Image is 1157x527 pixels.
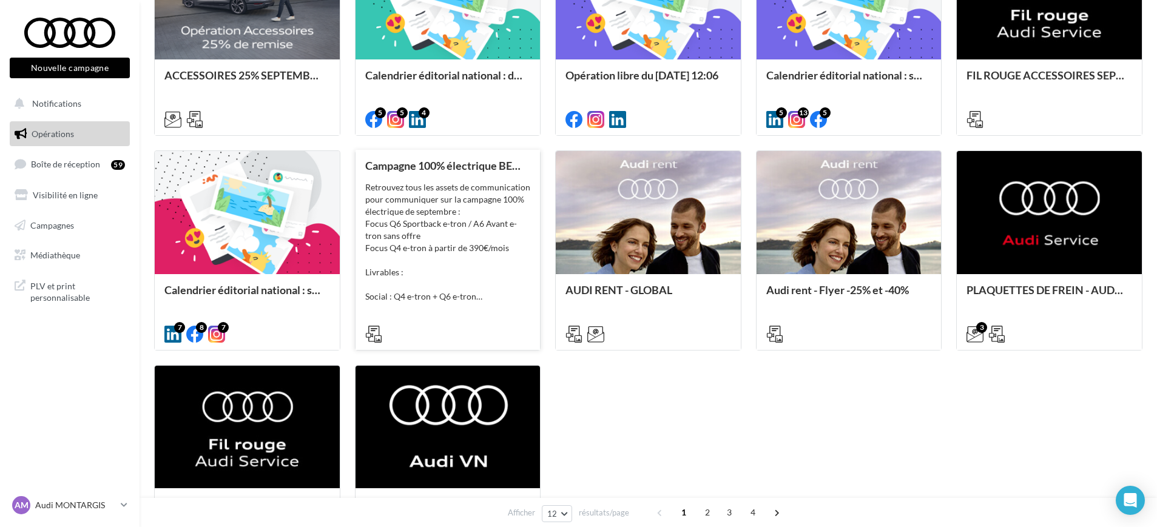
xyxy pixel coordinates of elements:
div: 4 [419,107,430,118]
div: Open Intercom Messenger [1116,486,1145,515]
div: 8 [196,322,207,333]
div: 5 [776,107,787,118]
span: 12 [547,509,558,519]
div: Calendrier éditorial national : semaine du 25.08 au 31.08 [766,69,932,93]
a: Médiathèque [7,243,132,268]
div: 13 [798,107,809,118]
div: 5 [397,107,408,118]
p: Audi MONTARGIS [35,499,116,511]
span: 3 [720,503,739,522]
div: PLAQUETTES DE FREIN - AUDI SERVICE [966,284,1132,308]
div: Calendrier éditorial national : semaines du 04.08 au 25.08 [164,284,330,308]
button: 12 [542,505,573,522]
span: Visibilité en ligne [33,190,98,200]
div: FIL ROUGE ACCESSOIRES SEPTEMBRE - AUDI SERVICE [966,69,1132,93]
span: PLV et print personnalisable [30,278,125,304]
div: 5 [375,107,386,118]
span: Campagnes [30,220,74,230]
a: Boîte de réception59 [7,151,132,177]
span: Médiathèque [30,250,80,260]
span: résultats/page [579,507,629,519]
a: Visibilité en ligne [7,183,132,208]
a: PLV et print personnalisable [7,273,132,309]
div: Opération libre du [DATE] 12:06 [565,69,731,93]
button: Notifications [7,91,127,116]
div: 3 [976,322,987,333]
span: 1 [674,503,693,522]
div: 5 [820,107,831,118]
div: Audi rent - Flyer -25% et -40% [766,284,932,308]
span: Boîte de réception [31,159,100,169]
span: 2 [698,503,717,522]
div: 7 [218,322,229,333]
button: Nouvelle campagne [10,58,130,78]
div: ACCESSOIRES 25% SEPTEMBRE - AUDI SERVICE [164,69,330,93]
span: Notifications [32,98,81,109]
span: 4 [743,503,763,522]
div: AUDI RENT - GLOBAL [565,284,731,308]
div: 7 [174,322,185,333]
div: Campagne 100% électrique BEV Septembre [365,159,531,172]
div: 59 [111,160,125,170]
span: Opérations [32,129,74,139]
a: AM Audi MONTARGIS [10,494,130,517]
div: Calendrier éditorial national : du 02.09 au 03.09 [365,69,531,93]
a: Opérations [7,121,132,147]
div: Retrouvez tous les assets de communication pour communiquer sur la campagne 100% électrique de se... [365,181,531,303]
span: Afficher [508,507,535,519]
span: AM [15,499,29,511]
a: Campagnes [7,213,132,238]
